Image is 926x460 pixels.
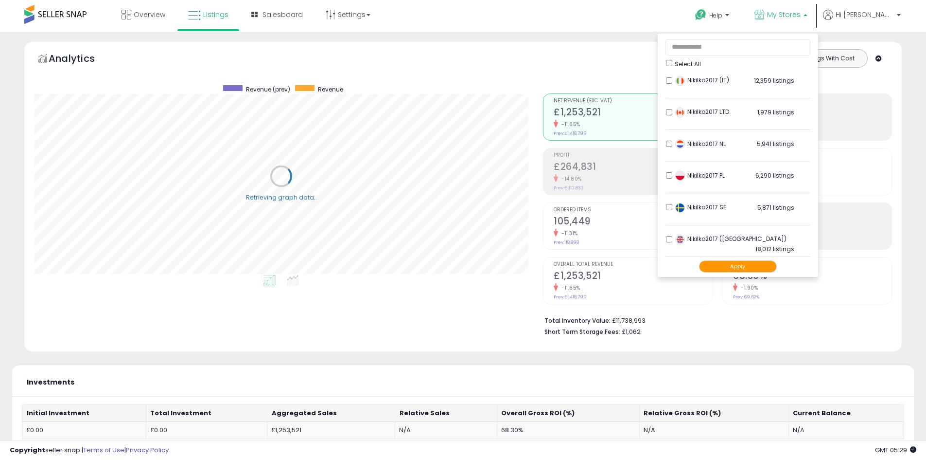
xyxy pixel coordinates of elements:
i: Get Help [695,9,707,21]
span: 5,871 listings [757,203,794,212]
small: -14.80% [558,175,582,183]
div: Retrieving graph data.. [246,193,317,202]
th: Total Investment [146,405,267,422]
small: -11.65% [558,121,580,128]
span: Listings [203,10,228,19]
td: £1,253,521 [267,422,395,439]
small: -11.31% [558,230,578,237]
h5: Investments [27,379,74,386]
span: Nikilko2017 LTD. [675,108,731,116]
th: Relative Sales [395,405,497,422]
td: £0.00 [146,422,267,439]
td: 68.30% [497,422,639,439]
img: sweden.png [675,203,685,213]
span: 12,359 listings [754,76,794,85]
span: 18,012 listings [755,245,794,253]
strong: Copyright [10,445,45,455]
span: Profit [554,153,712,158]
a: Hi [PERSON_NAME] [823,10,901,32]
h2: 105,449 [554,216,712,229]
span: Select All [675,60,701,68]
small: Prev: £310,833 [554,185,584,191]
a: Terms of Use [83,445,124,455]
button: Apply [699,260,777,273]
button: Listings With Cost [792,52,864,65]
span: Nikilko2017 (IT) [675,76,729,84]
th: Relative Gross ROI (%) [639,405,788,422]
span: Nikilko2017 PL [675,171,725,180]
img: italy.png [675,76,685,86]
img: netherlands.png [675,139,685,149]
div: seller snap | | [10,446,169,455]
span: Nikilko2017 ([GEOGRAPHIC_DATA]) [675,235,786,243]
a: Help [687,1,739,32]
span: Ordered Items [554,207,712,213]
td: £0.00 [22,422,146,439]
span: 6,290 listings [755,171,794,180]
span: Overview [134,10,165,19]
h2: £264,831 [554,161,712,174]
small: Prev: 69.62% [733,294,759,300]
b: Total Inventory Value: [544,316,611,325]
a: Privacy Policy [126,445,169,455]
small: Prev: £1,418,799 [554,130,587,136]
span: Hi [PERSON_NAME] [836,10,894,19]
span: Overall Total Revenue [554,262,712,267]
small: Prev: 118,898 [554,239,579,245]
span: Nikilko2017 SE [675,203,726,211]
th: Overall Gross ROI (%) [497,405,639,422]
img: uk.png [675,235,685,244]
td: N/A [639,422,788,439]
h2: £1,253,521 [554,107,712,120]
h2: £1,253,521 [554,270,712,283]
span: 1,979 listings [757,108,794,116]
span: 2025-08-18 05:29 GMT [875,445,916,455]
span: Help [709,11,722,19]
td: N/A [395,422,497,439]
small: -11.65% [558,284,580,292]
img: canada.png [675,108,685,117]
td: N/A [788,422,904,439]
span: Salesboard [262,10,303,19]
span: £1,062 [622,327,641,336]
h5: Analytics [49,52,114,68]
th: Aggregated Sales [267,405,395,422]
li: £11,738,993 [544,314,885,326]
span: My Stores [767,10,801,19]
th: Initial Investment [22,405,146,422]
img: poland.png [675,171,685,181]
b: Short Term Storage Fees: [544,328,620,336]
small: Prev: £1,418,799 [554,294,587,300]
small: -1.90% [737,284,758,292]
span: Net Revenue (Exc. VAT) [554,98,712,104]
th: Current Balance [788,405,904,422]
span: Nikilko2017 NL [675,140,726,148]
span: 5,941 listings [757,140,794,148]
